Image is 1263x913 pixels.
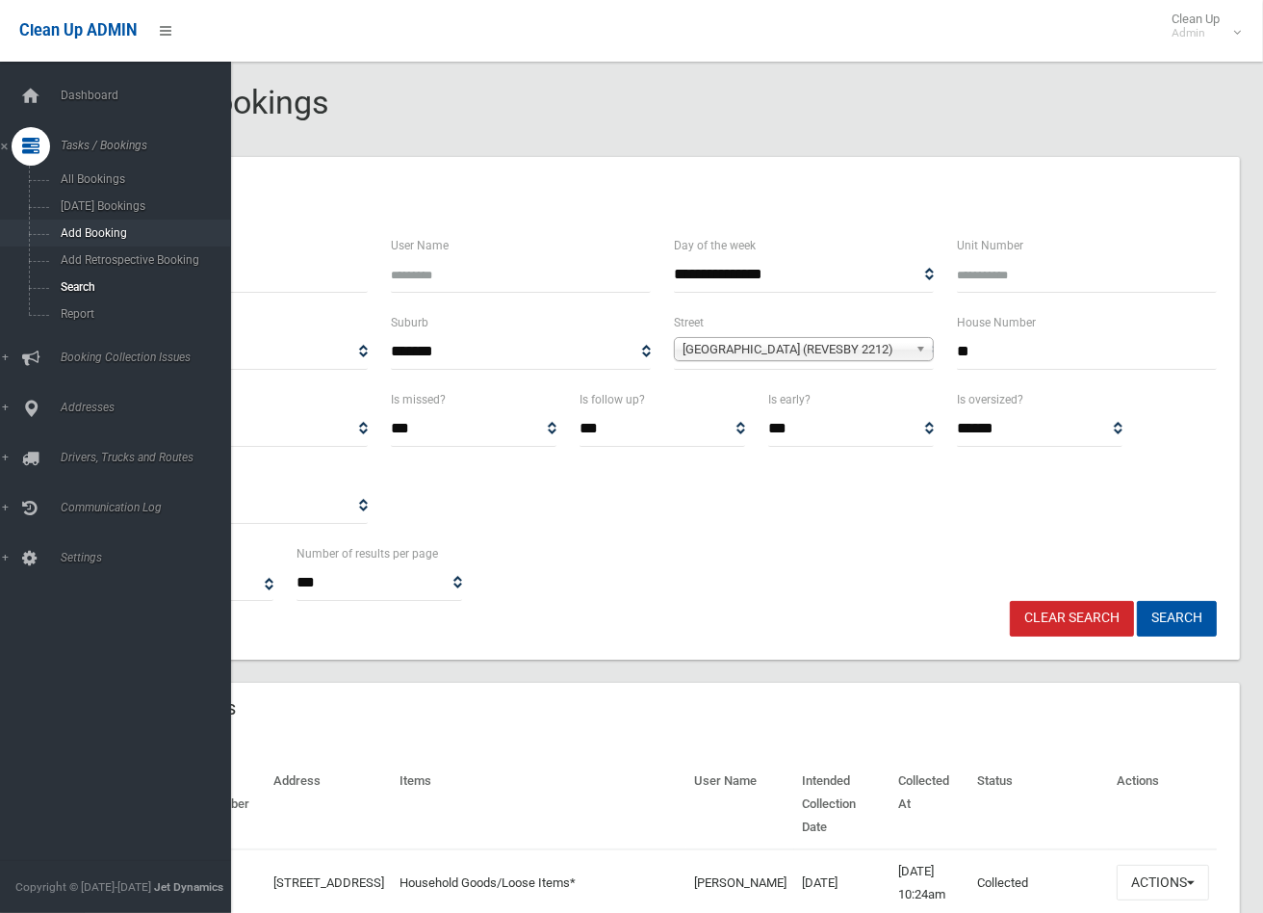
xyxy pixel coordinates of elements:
span: Communication Log [55,501,247,514]
th: Status [969,760,1109,849]
a: Clear Search [1010,601,1134,637]
span: Addresses [55,401,247,414]
label: Is early? [768,389,811,410]
th: Address [266,760,392,849]
label: Is missed? [391,389,446,410]
span: Add Booking [55,226,231,240]
th: Unit Number [197,760,266,849]
label: Is follow up? [580,389,645,410]
th: Items [392,760,686,849]
span: Clean Up ADMIN [19,21,137,39]
span: Copyright © [DATE]-[DATE] [15,880,151,894]
label: Suburb [391,312,428,333]
label: Is oversized? [957,389,1023,410]
span: Drivers, Trucks and Routes [55,451,247,464]
span: Search [55,280,231,294]
span: All Bookings [55,172,231,186]
span: Add Retrospective Booking [55,253,231,267]
th: Intended Collection Date [794,760,890,849]
th: User Name [686,760,794,849]
small: Admin [1172,26,1220,40]
button: Search [1137,601,1217,637]
span: [DATE] Bookings [55,199,231,213]
label: Day of the week [674,235,756,256]
span: Dashboard [55,89,247,102]
label: User Name [391,235,449,256]
label: House Number [957,312,1036,333]
a: [STREET_ADDRESS] [273,875,384,890]
span: Clean Up [1162,12,1239,40]
button: Actions [1117,865,1209,900]
th: Actions [1109,760,1217,849]
span: [GEOGRAPHIC_DATA] (REVESBY 2212) [683,338,908,361]
span: Tasks / Bookings [55,139,247,152]
span: Settings [55,551,247,564]
strong: Jet Dynamics [154,880,223,894]
label: Number of results per page [296,543,438,564]
span: Booking Collection Issues [55,351,247,364]
label: Unit Number [957,235,1023,256]
span: Report [55,307,231,321]
th: Collected At [890,760,968,849]
label: Street [674,312,704,333]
